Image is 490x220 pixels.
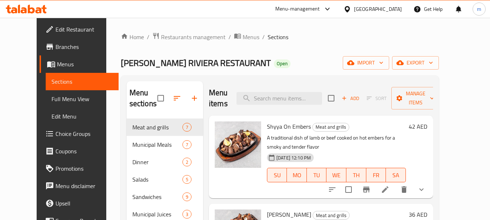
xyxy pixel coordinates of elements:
span: m [477,5,481,13]
span: 7 [183,141,191,148]
span: Manage items [397,89,434,107]
span: Sort sections [168,90,186,107]
div: Menu-management [275,5,320,13]
span: Full Menu View [52,95,113,103]
div: items [182,158,192,166]
span: 5 [183,176,191,183]
a: Edit Menu [46,108,119,125]
span: Choice Groups [55,129,113,138]
h2: Menu sections [129,87,157,109]
span: 9 [183,194,191,200]
button: TU [307,168,327,182]
span: Select section [324,91,339,106]
div: Meat and grills [312,123,349,132]
button: MO [287,168,307,182]
h6: 42 AED [409,121,427,132]
span: Select to update [341,182,356,197]
span: Municipal Juices [132,210,182,219]
a: Restaurants management [152,32,226,42]
img: Shyya On Embers [215,121,261,168]
span: Edit Menu [52,112,113,121]
h6: 36 AED [409,209,427,220]
div: Municipal Meals7 [127,136,203,153]
input: search [236,92,322,105]
span: import [349,58,383,67]
span: MO [290,170,304,180]
a: Sections [46,73,119,90]
div: Meat and grills7 [127,119,203,136]
div: items [182,175,192,184]
span: [PERSON_NAME] [267,209,311,220]
span: [DATE] 12:10 PM [273,154,314,161]
div: [GEOGRAPHIC_DATA] [354,5,402,13]
span: Meat and grills [313,123,349,131]
h2: Menu items [209,87,228,109]
span: WE [329,170,343,180]
span: Add item [339,93,362,104]
li: / [147,33,149,41]
nav: breadcrumb [121,32,439,42]
span: export [398,58,433,67]
span: Sections [52,77,113,86]
a: Menus [40,55,119,73]
a: Promotions [40,160,119,177]
div: items [182,192,192,201]
p: A traditional dish of lamb or beef cooked on hot embers for a smoky and tender flavor [267,133,406,151]
span: Open [274,61,291,67]
button: import [343,56,389,70]
span: 3 [183,211,191,218]
button: TH [346,168,366,182]
li: / [228,33,231,41]
span: Promotions [55,164,113,173]
button: SA [386,168,406,182]
span: Shyya On Embers [267,121,311,132]
button: FR [366,168,386,182]
span: Meat and grills [313,211,349,220]
li: / [262,33,265,41]
div: Meat and grills [313,211,350,220]
span: FR [369,170,383,180]
button: Add [339,93,362,104]
a: Choice Groups [40,125,119,142]
div: Dinner2 [127,153,203,171]
span: SU [270,170,284,180]
span: Salads [132,175,182,184]
span: Sandwiches [132,192,182,201]
span: Add [341,94,360,103]
div: items [182,140,192,149]
span: Meat and grills [132,123,182,132]
button: Manage items [391,87,440,109]
span: SA [389,170,403,180]
a: Branches [40,38,119,55]
span: [PERSON_NAME] RIVIERA RESTAURANT [121,55,271,71]
a: Full Menu View [46,90,119,108]
button: sort-choices [324,181,341,198]
span: 7 [183,124,191,131]
button: WE [326,168,346,182]
button: Add section [186,90,203,107]
a: Edit menu item [381,185,390,194]
span: Municipal Meals [132,140,182,149]
div: Salads5 [127,171,203,188]
span: Select all sections [153,91,168,106]
a: Coupons [40,142,119,160]
span: Menus [243,33,259,41]
span: Dinner [132,158,182,166]
span: Restaurants management [161,33,226,41]
svg: Show Choices [417,185,426,194]
span: TU [310,170,324,180]
div: Sandwiches9 [127,188,203,206]
span: Select section first [362,93,391,104]
a: Upsell [40,195,119,212]
div: items [182,210,192,219]
span: Upsell [55,199,113,208]
button: delete [395,181,413,198]
div: items [182,123,192,132]
a: Home [121,33,144,41]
